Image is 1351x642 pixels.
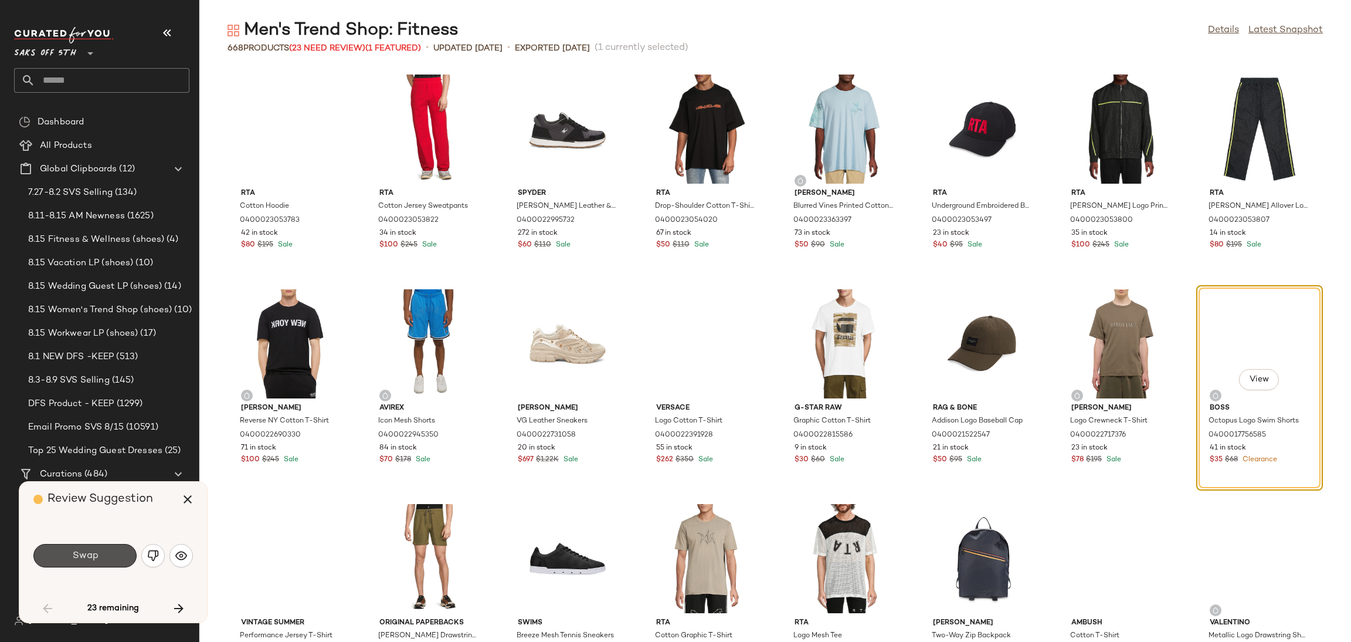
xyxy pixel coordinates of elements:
span: Vintage Summer [241,618,341,629]
span: 73 in stock [795,228,830,239]
span: $80 [241,240,255,251]
div: Products [228,42,421,55]
span: $195 [1226,240,1242,251]
span: Global Clipboards [40,163,117,176]
span: Sale [827,241,844,249]
span: Metallic Logo Drawstring Shorts [1209,631,1308,641]
span: 21 in stock [933,443,969,454]
span: $195 [1086,455,1102,465]
span: [PERSON_NAME] Leather & Textile Sneakers [517,201,616,212]
span: (1625) [125,210,154,223]
span: (17) [138,327,156,340]
span: Sale [561,456,578,464]
img: 0400022995732_BLACK [508,75,627,184]
span: $50 [656,240,670,251]
span: Drop-Shoulder Cotton T-Shirt [655,201,755,212]
span: 8.15 Women's Trend Shop (shoes) [28,303,172,317]
span: Sale [692,241,709,249]
span: G-Star RAW [795,403,894,414]
span: Ambush [1071,618,1171,629]
span: • [507,41,510,55]
span: Icon Mesh Shorts [378,416,435,427]
img: 0400023053822_RED [370,75,488,184]
span: 71 in stock [241,443,276,454]
img: 0400021567945 [785,504,904,613]
span: $50 [795,240,809,251]
span: 42 in stock [241,228,278,239]
span: $100 [1071,240,1090,251]
span: Top 25 Wedding Guest Dresses [28,444,162,458]
img: svg%3e [797,177,804,184]
img: 0400022905872_DARKNAVYMULTI [924,504,1042,613]
span: Sale [413,456,430,464]
span: Logo Cotton T-Shirt [655,416,722,427]
span: $60 [811,455,825,465]
div: Men's Trend Shop: Fitness [228,19,459,42]
span: Sale [965,456,982,464]
span: Sale [696,456,713,464]
span: $195 [257,240,273,251]
span: $90 [811,240,825,251]
span: [PERSON_NAME] [795,188,894,199]
span: 8.15 Fitness & Wellness (shoes) [28,233,164,246]
span: 0400023053800 [1070,215,1133,226]
span: 8.15 Vacation LP (shoes) [28,256,133,270]
span: Original Paperbacks [379,618,479,629]
span: Review Suggestion [47,493,153,505]
img: 0400023053807 [1200,75,1319,184]
img: 0400022815586_WHITE [785,289,904,398]
span: Logo Mesh Tee [793,631,842,641]
span: $350 [675,455,694,465]
img: 0400022778236_FORESTGREEN [370,504,488,613]
span: Valentino [1210,618,1309,629]
span: [PERSON_NAME] [241,403,341,414]
span: (1 Featured) [365,44,421,53]
span: (145) [110,374,134,387]
img: svg%3e [19,116,30,128]
span: Cotton Graphic T-Shirt [655,631,732,641]
span: Saks OFF 5TH [14,40,76,61]
span: 0400023363397 [793,215,851,226]
span: Rta [379,188,479,199]
span: (484) [82,468,107,481]
p: Exported [DATE] [515,42,590,55]
span: 0400023053783 [240,215,300,226]
img: 0400022945350_SUPERSONIC [370,289,488,398]
span: $697 [518,455,534,465]
span: $178 [395,455,411,465]
span: All Products [40,139,92,153]
span: Email Promo SVS 8/15 [28,421,124,434]
span: Octopus Logo Swim Shorts [1209,416,1299,427]
span: [PERSON_NAME] [518,403,617,414]
span: 0400023053497 [932,215,992,226]
span: 23 in stock [1071,443,1108,454]
span: Rta [933,188,1033,199]
span: Sale [965,241,982,249]
span: Cotton Jersey Sweatpants [378,201,468,212]
span: Sale [827,456,844,464]
span: Spyder [518,188,617,199]
span: $80 [1210,240,1224,251]
span: (10591) [124,421,158,434]
span: $245 [400,240,417,251]
span: Dashboard [38,116,84,129]
span: Addison Logo Baseball Cap [932,416,1023,427]
img: 0400023053800 [1062,75,1180,184]
span: • [426,41,429,55]
span: Performance Jersey T-Shirt [240,631,332,641]
span: 8.15 Wedding Guest LP (shoes) [28,280,162,293]
span: $30 [795,455,809,465]
span: Rta [1071,188,1171,199]
span: 23 remaining [87,603,139,614]
span: Two-Way Zip Backpack [932,631,1011,641]
span: 0400023054020 [655,215,718,226]
span: Versace [656,403,756,414]
span: Graphic Cotton T-Shirt [793,416,871,427]
span: Rta [241,188,341,199]
span: 84 in stock [379,443,417,454]
span: Sale [554,241,571,249]
span: (23 Need Review) [289,44,365,53]
span: 34 in stock [379,228,416,239]
span: [PERSON_NAME] Allover Logo Drawstring Pants [1209,201,1308,212]
span: Rta [1210,188,1309,199]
